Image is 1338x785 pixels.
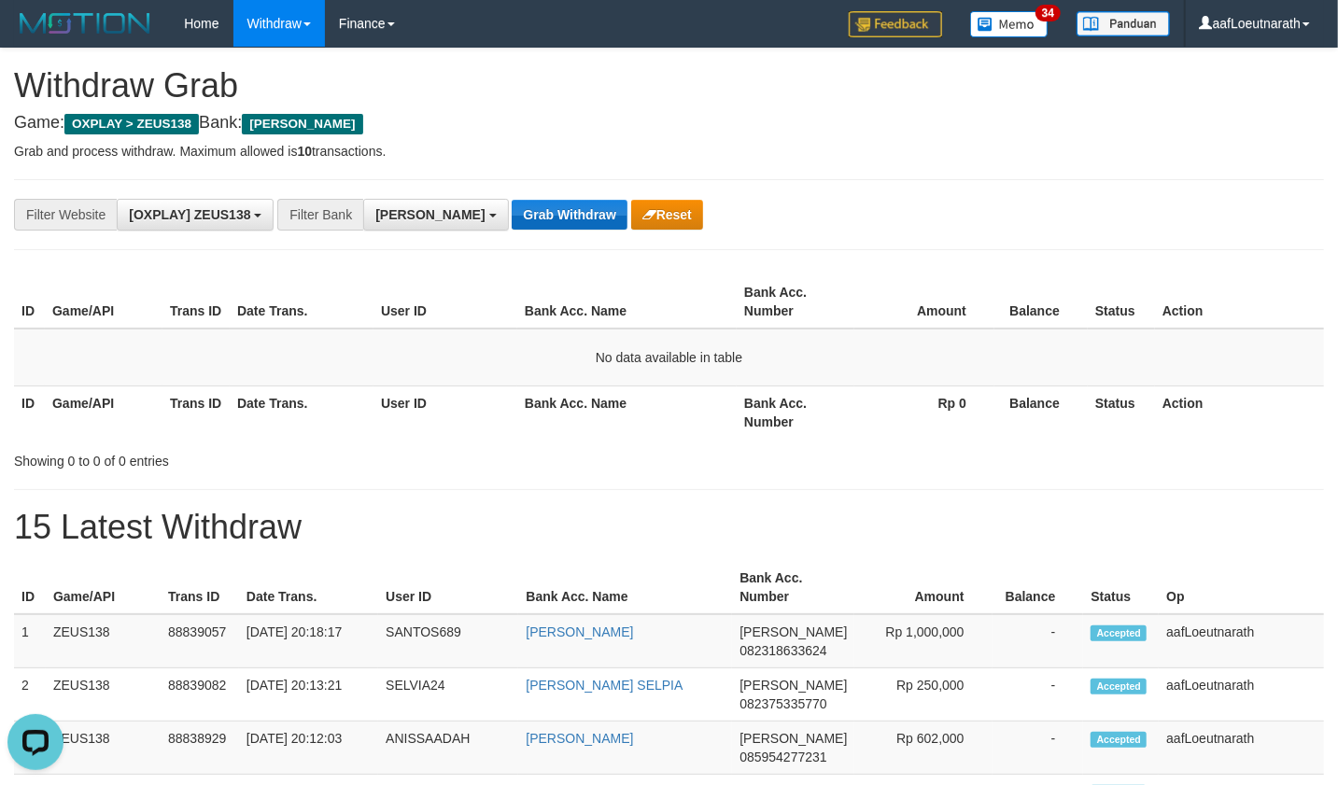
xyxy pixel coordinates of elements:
img: panduan.png [1077,11,1170,36]
p: Grab and process withdraw. Maximum allowed is transactions. [14,142,1324,161]
span: [PERSON_NAME] [739,678,847,693]
span: OXPLAY > ZEUS138 [64,114,199,134]
th: Bank Acc. Name [517,275,737,329]
a: [PERSON_NAME] [526,731,633,746]
span: Accepted [1091,625,1147,641]
th: Game/API [45,385,162,439]
strong: 10 [297,144,312,159]
img: MOTION_logo.png [14,9,156,37]
span: Accepted [1091,679,1147,694]
td: Rp 250,000 [854,668,992,722]
button: Reset [631,200,703,230]
th: Trans ID [162,385,230,439]
td: No data available in table [14,329,1324,386]
th: Bank Acc. Number [732,561,854,614]
th: Date Trans. [230,275,373,329]
span: [OXPLAY] ZEUS138 [129,207,250,222]
td: 2 [14,668,46,722]
button: Grab Withdraw [512,200,627,230]
th: Balance [994,385,1088,439]
span: [PERSON_NAME] [375,207,485,222]
td: ZEUS138 [46,668,161,722]
th: Status [1083,561,1159,614]
span: Copy 085954277231 to clipboard [739,750,826,764]
th: Bank Acc. Number [737,275,854,329]
th: ID [14,385,45,439]
img: Feedback.jpg [849,11,942,37]
th: Balance [994,275,1088,329]
td: - [993,668,1084,722]
td: Rp 602,000 [854,722,992,775]
td: aafLoeutnarath [1159,668,1324,722]
td: 88839082 [161,668,239,722]
span: 34 [1035,5,1061,21]
h4: Game: Bank: [14,114,1324,133]
td: Rp 1,000,000 [854,614,992,668]
th: Amount [854,561,992,614]
td: aafLoeutnarath [1159,722,1324,775]
button: Open LiveChat chat widget [7,7,63,63]
th: Status [1088,385,1155,439]
th: Action [1155,385,1324,439]
th: ID [14,561,46,614]
div: Filter Bank [277,199,363,231]
th: Action [1155,275,1324,329]
div: Filter Website [14,199,117,231]
td: ANISSAADAH [378,722,518,775]
td: 88839057 [161,614,239,668]
h1: 15 Latest Withdraw [14,509,1324,546]
span: Copy 082375335770 to clipboard [739,696,826,711]
th: Op [1159,561,1324,614]
th: Balance [993,561,1084,614]
td: SELVIA24 [378,668,518,722]
th: Date Trans. [239,561,378,614]
th: ID [14,275,45,329]
span: [PERSON_NAME] [242,114,362,134]
span: [PERSON_NAME] [739,624,847,639]
td: aafLoeutnarath [1159,614,1324,668]
th: Date Trans. [230,385,373,439]
a: [PERSON_NAME] [526,624,633,639]
td: [DATE] 20:13:21 [239,668,378,722]
th: Trans ID [162,275,230,329]
span: Accepted [1091,732,1147,748]
img: Button%20Memo.svg [970,11,1049,37]
span: Copy 082318633624 to clipboard [739,643,826,658]
td: 1 [14,614,46,668]
th: User ID [373,275,517,329]
td: [DATE] 20:18:17 [239,614,378,668]
span: [PERSON_NAME] [739,731,847,746]
td: ZEUS138 [46,722,161,775]
td: - [993,614,1084,668]
div: Showing 0 to 0 of 0 entries [14,444,543,470]
td: [DATE] 20:12:03 [239,722,378,775]
th: Rp 0 [854,385,994,439]
button: [OXPLAY] ZEUS138 [117,199,274,231]
th: Game/API [45,275,162,329]
th: Bank Acc. Name [518,561,732,614]
th: Bank Acc. Number [737,385,854,439]
th: User ID [373,385,517,439]
a: [PERSON_NAME] SELPIA [526,678,683,693]
th: Status [1088,275,1155,329]
td: SANTOS689 [378,614,518,668]
button: [PERSON_NAME] [363,199,508,231]
td: - [993,722,1084,775]
h1: Withdraw Grab [14,67,1324,105]
th: Bank Acc. Name [517,385,737,439]
th: Amount [854,275,994,329]
th: Game/API [46,561,161,614]
td: ZEUS138 [46,614,161,668]
th: User ID [378,561,518,614]
td: 88838929 [161,722,239,775]
th: Trans ID [161,561,239,614]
